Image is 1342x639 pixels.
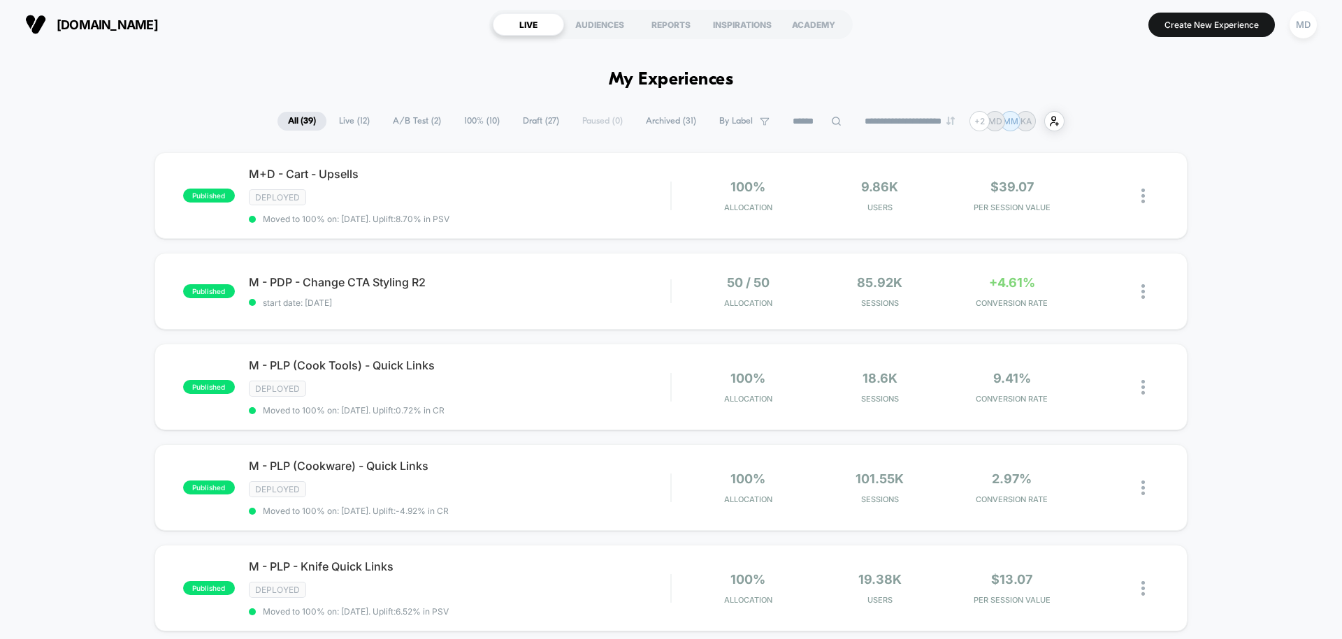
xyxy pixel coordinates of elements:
span: 101.55k [856,471,904,486]
div: + 2 [969,111,990,131]
span: Deployed [249,582,306,598]
span: 2.97% [992,471,1032,486]
span: Live ( 12 ) [329,112,380,131]
img: Visually logo [25,14,46,35]
span: Allocation [724,595,772,605]
span: 100% [730,471,765,486]
span: Moved to 100% on: [DATE] . Uplift: 8.70% in PSV [263,214,449,224]
img: close [1141,284,1145,299]
span: Moved to 100% on: [DATE] . Uplift: 6.52% in PSV [263,606,449,617]
span: 100% [730,371,765,385]
div: LIVE [493,13,564,36]
span: Users [818,595,943,605]
span: M - PLP - Knife Quick Links [249,559,670,573]
button: MD [1285,10,1321,39]
span: Allocation [724,298,772,308]
img: close [1141,189,1145,203]
span: published [183,189,235,203]
span: By Label [719,116,753,126]
span: 100% ( 10 ) [454,112,510,131]
div: AUDIENCES [564,13,635,36]
button: [DOMAIN_NAME] [21,13,162,36]
span: 9.86k [861,179,898,194]
span: Sessions [818,298,943,308]
span: Allocation [724,494,772,504]
p: MD [988,116,1002,126]
span: [DOMAIN_NAME] [57,17,158,32]
span: published [183,380,235,394]
span: 85.92k [857,275,902,290]
span: PER SESSION VALUE [949,203,1074,212]
div: REPORTS [635,13,707,36]
p: MM [1003,116,1018,126]
span: Sessions [818,394,943,404]
span: published [183,581,235,595]
span: Deployed [249,381,306,397]
h1: My Experiences [609,70,734,90]
button: Create New Experience [1148,13,1275,37]
span: A/B Test ( 2 ) [382,112,452,131]
span: 9.41% [993,371,1031,385]
span: All ( 39 ) [277,112,326,131]
span: 100% [730,179,765,194]
span: $13.07 [991,572,1032,587]
span: Deployed [249,481,306,497]
span: CONVERSION RATE [949,494,1074,504]
span: 18.6k [863,371,897,385]
span: published [183,284,235,298]
span: Users [818,203,943,212]
span: 100% [730,572,765,587]
span: Moved to 100% on: [DATE] . Uplift: 0.72% in CR [263,405,445,416]
span: M - PLP (Cook Tools) - Quick Links [249,358,670,372]
img: close [1141,380,1145,395]
img: close [1141,480,1145,495]
span: +4.61% [989,275,1035,290]
span: Allocation [724,394,772,404]
img: close [1141,581,1145,596]
span: $39.07 [990,179,1034,194]
span: 50 / 50 [727,275,770,290]
div: INSPIRATIONS [707,13,778,36]
span: 19.38k [858,572,902,587]
span: published [183,480,235,494]
span: PER SESSION VALUE [949,595,1074,605]
span: CONVERSION RATE [949,394,1074,404]
div: MD [1290,11,1317,38]
span: Archived ( 31 ) [635,112,707,131]
span: start date: [DATE] [249,298,670,308]
span: Allocation [724,203,772,212]
span: M - PDP - Change CTA Styling R2 [249,275,670,289]
span: M - PLP (Cookware) - Quick Links [249,459,670,473]
p: KA [1020,116,1032,126]
span: Moved to 100% on: [DATE] . Uplift: -4.92% in CR [263,506,449,516]
span: M+D - Cart - Upsells [249,167,670,181]
img: end [946,117,955,125]
span: Sessions [818,494,943,504]
div: ACADEMY [778,13,849,36]
span: Deployed [249,189,306,205]
span: Draft ( 27 ) [512,112,570,131]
